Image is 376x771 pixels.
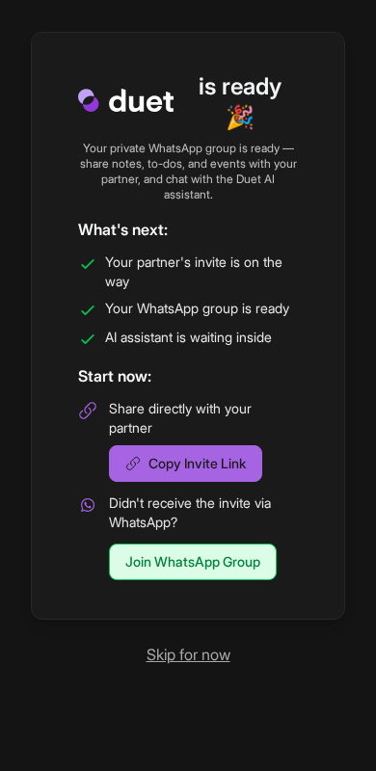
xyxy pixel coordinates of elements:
p: Your private WhatsApp group is ready — share notes, to-dos, and events with your partner, and cha... [78,141,298,202]
h2: What's next: [78,218,298,241]
span: AI assistant is waiting inside [105,328,272,347]
p: Didn't receive the invite via WhatsApp? [109,493,298,532]
h1: is ready 🎉 [181,71,298,133]
p: Share directly with your partner [109,399,298,438]
span: Your WhatsApp group is ready [105,299,289,318]
button: Copy Invite Link [109,445,262,482]
a: Join WhatsApp Group [109,544,277,580]
span: Your partner's invite is on the way [105,253,298,291]
span: Copy Invite Link [148,454,246,473]
a: Skip for now [147,645,230,664]
h2: Start now: [78,364,298,387]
